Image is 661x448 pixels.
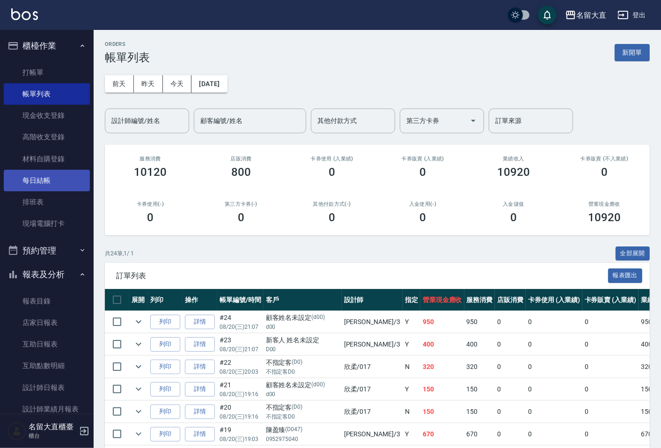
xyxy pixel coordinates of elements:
a: 現金收支登錄 [4,105,90,126]
a: 報表匯出 [608,271,643,280]
a: 詳情 [185,382,215,397]
a: 詳情 [185,405,215,419]
h3: 10120 [134,166,167,179]
a: 報表目錄 [4,290,90,312]
th: 服務消費 [464,289,495,311]
th: 卡券販賣 (入業績) [582,289,639,311]
button: 名留大直 [561,6,610,25]
th: 卡券使用 (入業績) [526,289,582,311]
p: d00 [266,323,339,331]
h2: ORDERS [105,41,150,47]
button: 全部展開 [616,246,650,261]
td: 320 [464,356,495,378]
td: 150 [464,378,495,400]
h2: 卡券販賣 (不入業績) [570,156,639,162]
td: 0 [495,356,526,378]
p: D00 [266,345,339,354]
th: 設計師 [342,289,403,311]
h3: 0 [601,166,608,179]
button: 昨天 [134,75,163,93]
td: 0 [495,311,526,333]
th: 操作 [183,289,217,311]
p: 08/20 (三) 19:03 [220,435,261,443]
a: 詳情 [185,337,215,352]
button: 預約管理 [4,238,90,263]
td: #20 [217,401,264,423]
h2: 業績收入 [479,156,548,162]
p: 08/20 (三) 19:16 [220,412,261,421]
p: 不指定客D0 [266,412,339,421]
a: 詳情 [185,315,215,329]
td: 670 [420,423,464,445]
td: 0 [582,311,639,333]
h3: 0 [329,166,335,179]
a: 設計師日報表 [4,377,90,398]
td: 0 [495,378,526,400]
img: Person [7,422,26,441]
h2: 營業現金應收 [570,201,639,207]
div: 陳盈臻 [266,425,339,435]
button: 列印 [150,337,180,352]
h3: 帳單列表 [105,51,150,64]
td: 400 [420,333,464,355]
th: 展開 [129,289,148,311]
td: 0 [526,378,582,400]
td: [PERSON_NAME] /3 [342,423,403,445]
td: Y [403,378,420,400]
h2: 入金使用(-) [389,201,457,207]
td: 欣柔 /017 [342,356,403,378]
td: 150 [464,401,495,423]
td: 0 [582,333,639,355]
h2: 卡券販賣 (入業績) [389,156,457,162]
img: Logo [11,8,38,20]
th: 指定 [403,289,420,311]
td: 150 [420,378,464,400]
h3: 0 [147,211,154,224]
h3: 0 [510,211,517,224]
th: 營業現金應收 [420,289,464,311]
a: 詳情 [185,360,215,374]
button: 列印 [150,405,180,419]
td: N [403,356,420,378]
button: [DATE] [191,75,227,93]
th: 列印 [148,289,183,311]
div: 新客人 姓名未設定 [266,335,339,345]
td: 0 [582,423,639,445]
p: 櫃台 [29,432,76,440]
button: 列印 [150,382,180,397]
td: 400 [464,333,495,355]
span: 訂單列表 [116,271,608,281]
button: expand row [132,382,146,396]
h3: 服務消費 [116,156,184,162]
button: save [538,6,557,24]
th: 帳單編號/時間 [217,289,264,311]
h5: 名留大直櫃臺 [29,422,76,432]
button: expand row [132,405,146,419]
a: 每日結帳 [4,170,90,191]
td: #19 [217,423,264,445]
div: 顧客姓名未設定 [266,380,339,390]
a: 設計師業績月報表 [4,398,90,420]
a: 高階收支登錄 [4,126,90,148]
div: 顧客姓名未設定 [266,313,339,323]
p: (D0) [292,403,302,412]
td: 950 [420,311,464,333]
button: 列印 [150,427,180,441]
td: 0 [526,311,582,333]
td: 950 [464,311,495,333]
a: 互助點數明細 [4,355,90,376]
td: #23 [217,333,264,355]
td: 0 [526,356,582,378]
button: 報表匯出 [608,268,643,283]
div: 名留大直 [576,9,606,21]
h3: 10920 [588,211,621,224]
button: 前天 [105,75,134,93]
p: 08/20 (三) 19:16 [220,390,261,398]
td: #22 [217,356,264,378]
div: 不指定客 [266,358,339,368]
p: (d00) [311,380,325,390]
td: 0 [495,401,526,423]
h3: 0 [238,211,244,224]
button: expand row [132,427,146,441]
a: 互助日報表 [4,333,90,355]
